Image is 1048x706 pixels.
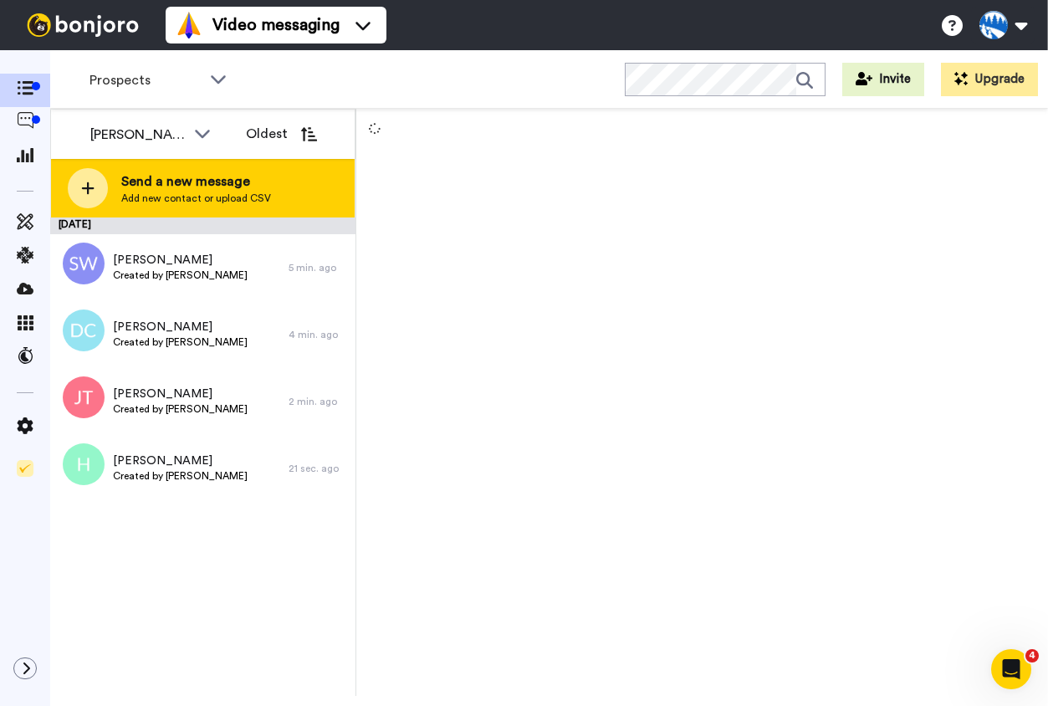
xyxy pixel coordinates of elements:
[289,462,347,475] div: 21 sec. ago
[50,217,355,234] div: [DATE]
[113,453,248,469] span: [PERSON_NAME]
[90,125,186,145] div: [PERSON_NAME]
[289,261,347,274] div: 5 min. ago
[289,395,347,408] div: 2 min. ago
[63,443,105,485] img: h.png
[233,117,330,151] button: Oldest
[113,402,248,416] span: Created by [PERSON_NAME]
[176,12,202,38] img: vm-color.svg
[63,376,105,418] img: jt.png
[113,319,248,335] span: [PERSON_NAME]
[20,13,146,37] img: bj-logo-header-white.svg
[113,386,248,402] span: [PERSON_NAME]
[63,310,105,351] img: dc.png
[1025,649,1039,663] span: 4
[113,269,248,282] span: Created by [PERSON_NAME]
[113,469,248,483] span: Created by [PERSON_NAME]
[991,649,1031,689] iframe: Intercom live chat
[113,252,248,269] span: [PERSON_NAME]
[89,70,202,90] span: Prospects
[113,335,248,349] span: Created by [PERSON_NAME]
[121,171,271,192] span: Send a new message
[63,243,105,284] img: sw.png
[941,63,1038,96] button: Upgrade
[17,460,33,477] img: Checklist.svg
[289,328,347,341] div: 4 min. ago
[121,192,271,205] span: Add new contact or upload CSV
[842,63,924,96] button: Invite
[212,13,340,37] span: Video messaging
